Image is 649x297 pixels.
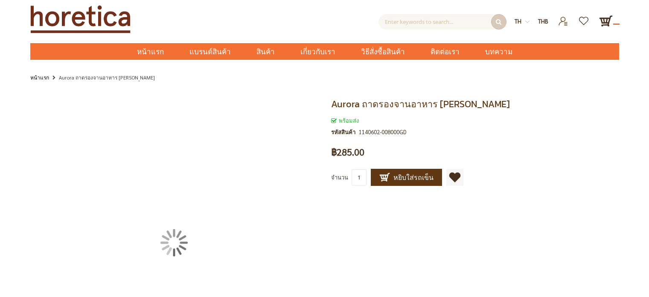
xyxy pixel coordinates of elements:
span: วิธีสั่งซื้อสินค้า [361,43,405,61]
span: THB [538,18,548,25]
span: หน้าแรก [137,46,164,57]
a: เข้าสู่ระบบ [553,14,574,21]
li: Aurora ถาดรองจานอาหาร [PERSON_NAME] [50,73,155,83]
a: วิธีสั่งซื้อสินค้า [348,43,418,60]
a: รายการโปรด [574,14,595,21]
span: พร้อมส่ง [331,117,359,124]
span: จำนวน [331,173,348,181]
span: Aurora ถาดรองจานอาหาร [PERSON_NAME] [331,97,510,111]
a: เกี่ยวกับเรา [288,43,348,60]
span: บทความ [485,43,512,61]
a: เพิ่มไปยังรายการโปรด [446,169,463,186]
span: แบรนด์สินค้า [189,43,231,61]
span: เกี่ยวกับเรา [300,43,335,61]
a: แบรนด์สินค้า [177,43,244,60]
span: สินค้า [256,43,275,61]
button: หยิบใส่รถเข็น [371,169,442,186]
span: หยิบใส่รถเข็น [379,172,434,182]
img: กำลังโหลด... [160,229,188,256]
img: Horetica.com [30,5,131,33]
span: th [515,18,521,25]
a: สินค้า [244,43,288,60]
span: ติดต่อเรา [431,43,460,61]
div: 1140602-008000GD [359,127,407,137]
a: หน้าแรก [30,73,49,82]
a: บทความ [472,43,525,60]
a: หน้าแรก [124,43,177,60]
img: dropdown-icon.svg [525,20,530,24]
div: สถานะของสินค้า [331,116,619,125]
strong: รหัสสินค้า [331,127,359,137]
span: ฿285.00 [331,147,364,157]
a: ติดต่อเรา [418,43,472,60]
